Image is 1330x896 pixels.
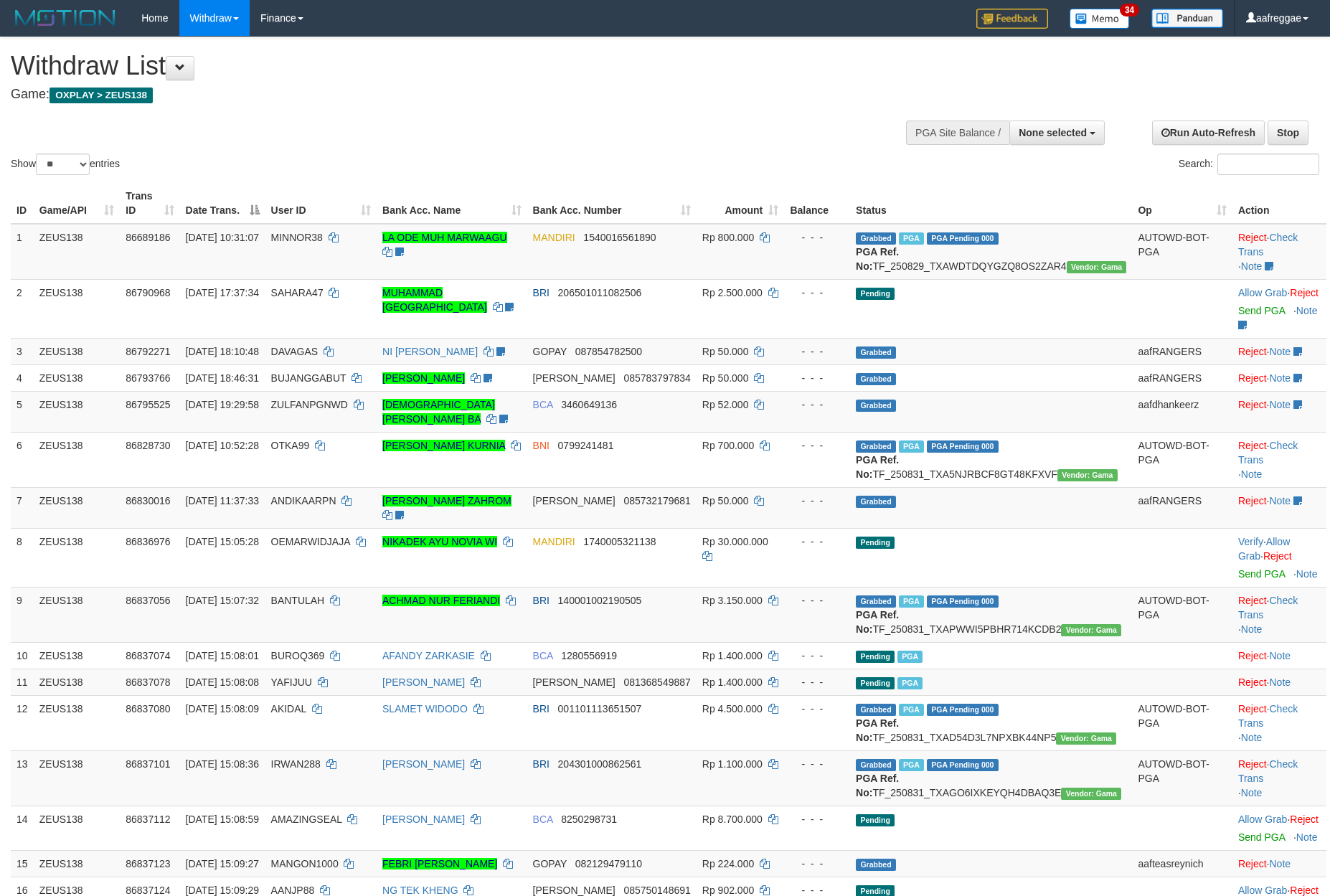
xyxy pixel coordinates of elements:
span: GOPAY [533,858,567,869]
span: · [1238,814,1290,825]
button: None selected [1009,121,1105,145]
td: 6 [11,432,34,487]
td: ZEUS138 [34,338,120,364]
span: Marked by aafkaynarin [899,759,924,771]
select: Showentries [36,154,90,175]
a: Allow Grab [1238,814,1287,825]
td: 11 [11,669,34,695]
span: Grabbed [856,373,896,385]
a: Reject [1238,676,1267,688]
a: Reject [1238,858,1267,869]
th: Trans ID: activate to sort column ascending [120,183,179,224]
span: MANDIRI [533,232,575,243]
th: Game/API: activate to sort column ascending [34,183,120,224]
span: DAVAGAS [271,346,319,357]
a: Note [1241,468,1263,480]
span: [DATE] 15:07:32 [186,595,259,606]
span: 86790968 [126,287,170,298]
span: Copy 085783797834 to clipboard [623,372,690,384]
span: Copy 082129479110 to clipboard [575,858,642,869]
span: Copy 0799241481 to clipboard [558,440,614,451]
td: ZEUS138 [34,587,120,642]
b: PGA Ref. No: [856,609,899,635]
td: · · [1232,750,1326,806]
a: [PERSON_NAME] [382,758,465,770]
span: [DATE] 18:10:48 [186,346,259,357]
th: Amount: activate to sort column ascending [697,183,784,224]
td: AUTOWD-BOT-PGA [1132,695,1232,750]
td: aafRANGERS [1132,487,1232,528]
span: Rp 1.100.000 [702,758,763,770]
span: 34 [1120,4,1139,16]
a: Allow Grab [1238,287,1287,298]
a: [PERSON_NAME] [382,372,465,384]
span: BANTULAH [271,595,325,606]
span: [DATE] 15:08:09 [186,703,259,715]
a: Send PGA [1238,831,1285,843]
a: MUHAMMAD [GEOGRAPHIC_DATA] [382,287,487,313]
span: BRI [533,595,550,606]
a: Note [1296,305,1318,316]
span: OTKA99 [271,440,310,451]
span: 86837123 [126,858,170,869]
td: · · [1232,695,1326,750]
span: [PERSON_NAME] [533,885,616,896]
span: [DATE] 15:05:28 [186,536,259,547]
td: · [1232,338,1326,364]
a: SLAMET WIDODO [382,703,468,715]
th: Status [850,183,1132,224]
span: Rp 8.700.000 [702,814,763,825]
a: FEBRI [PERSON_NAME] [382,858,497,869]
td: ZEUS138 [34,528,120,587]
td: TF_250831_TXAD54D3L7NPXBK44NP5 [850,695,1132,750]
a: Note [1269,858,1291,869]
span: Marked by aafkaynarin [899,595,924,608]
td: 12 [11,695,34,750]
span: Marked by aafnoeunsreypich [897,651,923,663]
td: AUTOWD-BOT-PGA [1132,587,1232,642]
span: MANDIRI [533,536,575,547]
a: NI [PERSON_NAME] [382,346,478,357]
a: Reject [1238,703,1267,715]
span: 86830016 [126,495,170,506]
a: Reject [1238,372,1267,384]
td: · · [1232,587,1326,642]
span: Grabbed [856,759,896,771]
td: ZEUS138 [34,806,120,850]
td: 14 [11,806,34,850]
a: NG TEK KHENG [382,885,458,896]
span: Rp 50.000 [702,495,749,506]
a: [PERSON_NAME] [382,814,465,825]
span: Rp 4.500.000 [702,703,763,715]
span: [PERSON_NAME] [533,372,616,384]
span: Grabbed [856,232,896,245]
th: Op: activate to sort column ascending [1132,183,1232,224]
div: - - - [790,675,844,689]
td: · [1232,669,1326,695]
span: Rp 1.400.000 [702,676,763,688]
td: aafRANGERS [1132,338,1232,364]
input: Search: [1217,154,1319,175]
span: Copy 1280556919 to clipboard [561,650,617,661]
a: Reject [1238,650,1267,661]
span: Grabbed [856,859,896,871]
a: Note [1296,568,1318,580]
a: Reject [1238,495,1267,506]
span: [DATE] 15:08:36 [186,758,259,770]
td: 5 [11,391,34,432]
span: Marked by aafsreyleap [899,440,924,453]
td: · [1232,487,1326,528]
span: BRI [533,287,550,298]
td: · [1232,364,1326,391]
td: · [1232,642,1326,669]
td: ZEUS138 [34,850,120,877]
span: AANJP88 [271,885,315,896]
span: Copy 1540016561890 to clipboard [583,232,656,243]
span: 86837078 [126,676,170,688]
a: Reject [1238,346,1267,357]
td: ZEUS138 [34,432,120,487]
td: TF_250831_TXA5NJRBCF8GT48KFXVF [850,432,1132,487]
span: Vendor URL: https://trx31.1velocity.biz [1056,732,1116,745]
a: Note [1269,650,1291,661]
a: Reject [1290,814,1319,825]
